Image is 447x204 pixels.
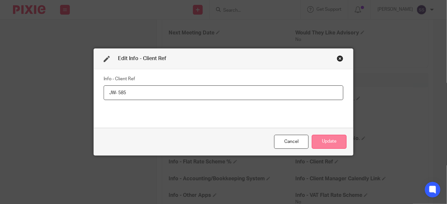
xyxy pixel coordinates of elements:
[337,55,343,62] div: Close this dialog window
[312,135,347,149] button: Update
[104,76,135,82] label: Info - Client Ref
[104,85,343,100] input: Info - Client Ref
[118,56,166,61] span: Edit Info - Client Ref
[274,135,309,149] div: Close this dialog window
